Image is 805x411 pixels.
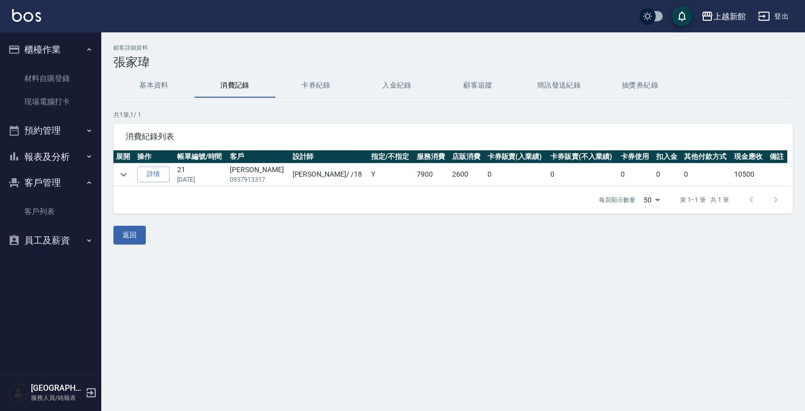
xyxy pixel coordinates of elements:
img: Logo [12,9,41,22]
th: 指定/不指定 [369,150,414,163]
td: Y [369,163,414,186]
h3: 張家瑋 [113,55,793,69]
th: 展開 [113,150,135,163]
th: 店販消費 [450,150,485,163]
th: 客戶 [227,150,290,163]
td: 2600 [450,163,485,186]
a: 材料自購登錄 [4,67,97,90]
div: 上越新館 [713,10,746,23]
a: 客戶列表 [4,200,97,223]
button: 入金紀錄 [356,73,437,98]
h2: 顧客詳細資料 [113,45,793,51]
a: 現場電腦打卡 [4,90,97,113]
button: 上越新館 [697,6,750,27]
button: 抽獎券紀錄 [599,73,680,98]
button: 返回 [113,226,146,244]
div: 50 [639,186,664,214]
th: 現金應收 [732,150,767,163]
button: 登出 [754,7,793,26]
th: 卡券販賣(入業績) [485,150,548,163]
td: 0 [548,163,618,186]
th: 其他付款方式 [681,150,732,163]
td: 21 [175,163,228,186]
button: 顧客追蹤 [437,73,518,98]
img: Person [8,383,28,403]
th: 卡券使用 [618,150,654,163]
th: 操作 [135,150,174,163]
button: save [672,6,692,26]
button: expand row [116,167,131,182]
p: 每頁顯示數量 [599,195,635,204]
th: 服務消費 [414,150,450,163]
p: 0937913317 [230,175,287,184]
button: 預約管理 [4,117,97,144]
h5: [GEOGRAPHIC_DATA] [31,383,83,393]
td: 0 [618,163,654,186]
button: 卡券紀錄 [275,73,356,98]
td: [PERSON_NAME] / /18 [290,163,369,186]
td: 7900 [414,163,450,186]
span: 消費紀錄列表 [126,132,781,142]
td: [PERSON_NAME] [227,163,290,186]
th: 備註 [767,150,787,163]
td: 0 [485,163,548,186]
p: 第 1–1 筆 共 1 筆 [680,195,729,204]
p: 共 1 筆, 1 / 1 [113,110,793,119]
th: 扣入金 [654,150,681,163]
button: 消費記錄 [194,73,275,98]
th: 設計師 [290,150,369,163]
p: 服務人員/純報表 [31,393,83,402]
button: 員工及薪資 [4,227,97,254]
button: 客戶管理 [4,170,97,196]
button: 簡訊發送紀錄 [518,73,599,98]
button: 櫃檯作業 [4,36,97,63]
p: [DATE] [177,175,225,184]
a: 詳情 [137,167,170,182]
td: 0 [681,163,732,186]
button: 基本資料 [113,73,194,98]
th: 卡券販賣(不入業績) [548,150,618,163]
th: 帳單編號/時間 [175,150,228,163]
button: 報表及分析 [4,144,97,170]
td: 10500 [732,163,767,186]
td: 0 [654,163,681,186]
